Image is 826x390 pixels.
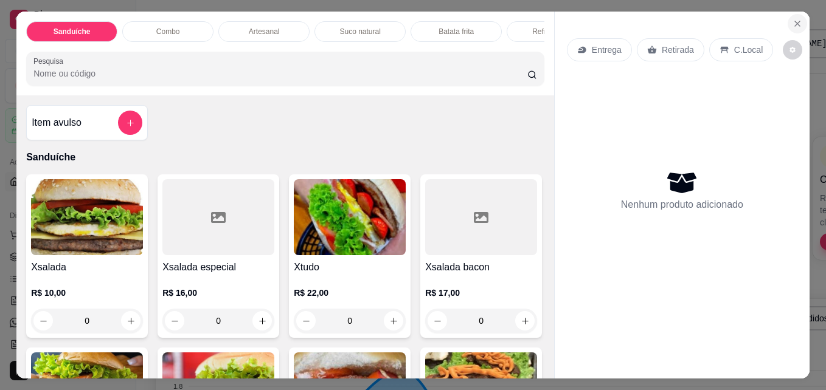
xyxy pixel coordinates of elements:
input: Pesquisa [33,67,527,80]
h4: Xsalada especial [162,260,274,275]
p: Entrega [592,44,622,56]
p: R$ 17,00 [425,287,537,299]
button: decrease-product-quantity [296,311,316,330]
p: Sanduíche [54,27,91,36]
p: R$ 22,00 [294,287,406,299]
button: increase-product-quantity [384,311,403,330]
h4: Xsalada [31,260,143,275]
p: Nenhum produto adicionado [621,197,743,212]
button: increase-product-quantity [515,311,535,330]
button: Close [788,14,807,33]
h4: Xsalada bacon [425,260,537,275]
button: decrease-product-quantity [165,311,184,330]
p: Combo [156,27,180,36]
p: Refrigerante [532,27,572,36]
button: decrease-product-quantity [783,40,802,60]
button: increase-product-quantity [121,311,141,330]
p: Retirada [662,44,694,56]
img: product-image [31,179,143,255]
label: Pesquisa [33,56,68,66]
p: Sanduíche [26,150,544,165]
img: product-image [294,179,406,255]
h4: Item avulso [32,115,82,130]
button: add-separate-item [118,111,142,135]
h4: Xtudo [294,260,406,275]
button: increase-product-quantity [252,311,272,330]
p: Suco natural [339,27,380,36]
button: decrease-product-quantity [33,311,53,330]
p: R$ 10,00 [31,287,143,299]
p: Artesanal [249,27,280,36]
p: C.Local [734,44,763,56]
button: decrease-product-quantity [428,311,447,330]
p: Batata frita [439,27,474,36]
p: R$ 16,00 [162,287,274,299]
